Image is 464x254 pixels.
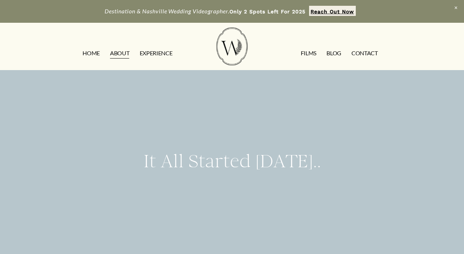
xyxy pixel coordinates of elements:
a: EXPERIENCE [140,47,173,59]
a: ABOUT [110,47,129,59]
a: HOME [83,47,100,59]
a: Blog [326,47,341,59]
img: Wild Fern Weddings [216,27,248,65]
strong: Reach Out Now [311,9,354,14]
a: FILMS [301,47,316,59]
a: CONTACT [351,47,378,59]
a: Reach Out Now [309,6,356,16]
h2: It All Started [DATE].. [18,149,446,173]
